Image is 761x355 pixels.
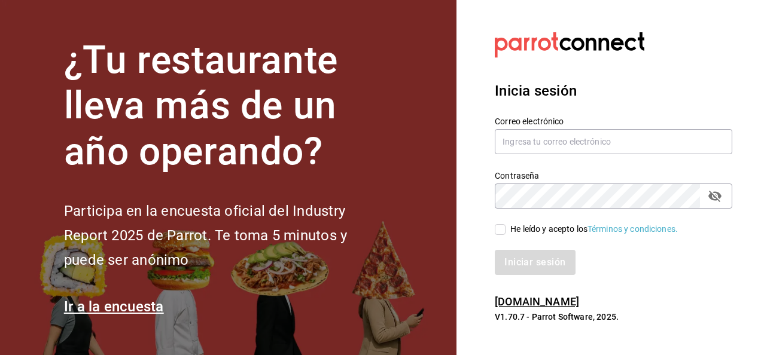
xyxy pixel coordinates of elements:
h3: Inicia sesión [495,80,732,102]
div: He leído y acepto los [510,223,678,235]
p: V1.70.7 - Parrot Software, 2025. [495,311,732,323]
label: Contraseña [495,171,732,179]
button: passwordField [705,186,725,206]
a: Términos y condiciones. [588,224,678,234]
a: [DOMAIN_NAME] [495,295,579,308]
h1: ¿Tu restaurante lleva más de un año operando? [64,38,387,175]
input: Ingresa tu correo electrónico [495,129,732,154]
label: Correo electrónico [495,117,732,125]
h2: Participa en la encuesta oficial del Industry Report 2025 de Parrot. Te toma 5 minutos y puede se... [64,199,387,272]
a: Ir a la encuesta [64,298,164,315]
